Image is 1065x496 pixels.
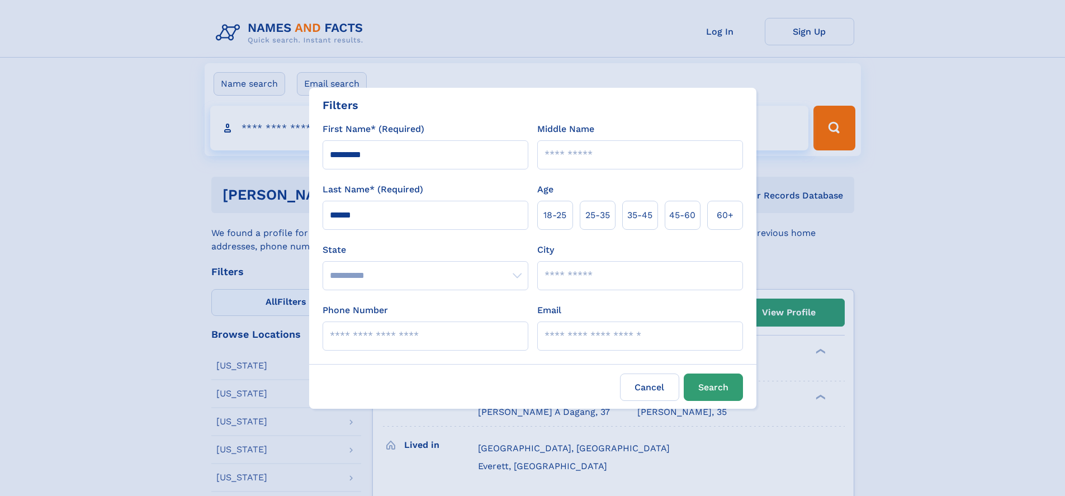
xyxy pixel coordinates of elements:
[537,243,554,257] label: City
[543,209,566,222] span: 18‑25
[323,304,388,317] label: Phone Number
[669,209,695,222] span: 45‑60
[537,304,561,317] label: Email
[537,183,553,196] label: Age
[323,243,528,257] label: State
[620,374,679,401] label: Cancel
[585,209,610,222] span: 25‑35
[717,209,733,222] span: 60+
[537,122,594,136] label: Middle Name
[323,122,424,136] label: First Name* (Required)
[323,97,358,114] div: Filters
[684,374,743,401] button: Search
[627,209,652,222] span: 35‑45
[323,183,423,196] label: Last Name* (Required)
